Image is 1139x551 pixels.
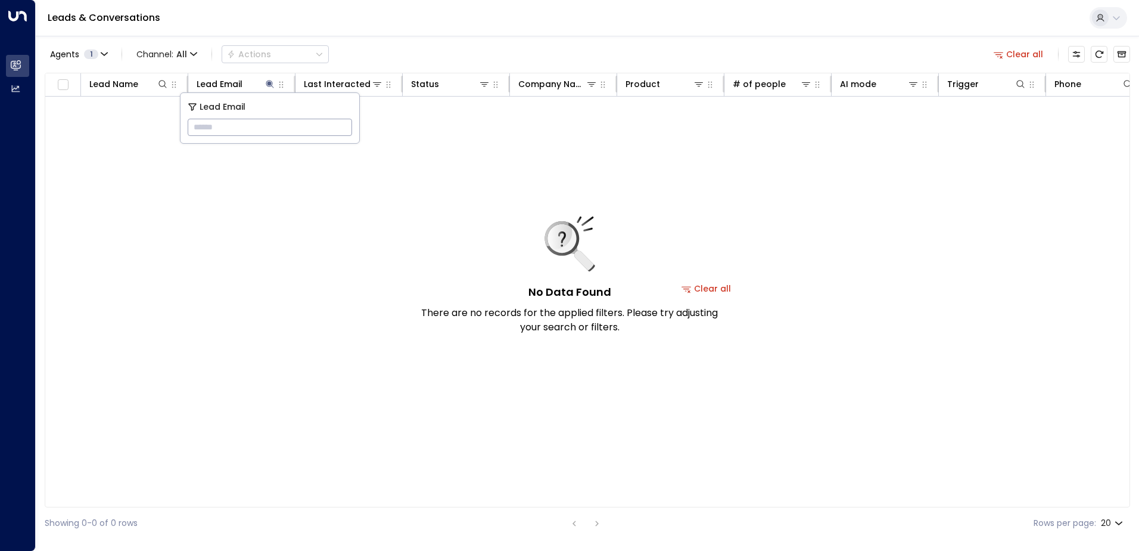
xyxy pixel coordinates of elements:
[625,77,705,91] div: Product
[222,45,329,63] div: Button group with a nested menu
[1068,46,1085,63] button: Customize
[132,46,202,63] button: Channel:All
[733,77,786,91] div: # of people
[518,77,597,91] div: Company Name
[89,77,138,91] div: Lead Name
[132,46,202,63] span: Channel:
[227,49,271,60] div: Actions
[200,100,245,114] span: Lead Email
[518,77,586,91] div: Company Name
[55,78,70,92] span: Toggle select all
[48,11,160,24] a: Leads & Conversations
[421,306,718,335] p: There are no records for the applied filters. Please try adjusting your search or filters.
[222,45,329,63] button: Actions
[411,77,439,91] div: Status
[304,77,371,91] div: Last Interacted
[1034,517,1096,530] label: Rows per page:
[733,77,812,91] div: # of people
[625,77,660,91] div: Product
[45,46,112,63] button: Agents1
[947,77,979,91] div: Trigger
[1101,515,1125,532] div: 20
[1091,46,1107,63] span: Refresh
[840,77,876,91] div: AI mode
[89,77,169,91] div: Lead Name
[197,77,242,91] div: Lead Email
[197,77,276,91] div: Lead Email
[528,284,611,300] h5: No Data Found
[1054,77,1134,91] div: Phone
[411,77,490,91] div: Status
[1054,77,1081,91] div: Phone
[304,77,383,91] div: Last Interacted
[989,46,1048,63] button: Clear all
[84,49,98,59] span: 1
[50,50,79,58] span: Agents
[947,77,1026,91] div: Trigger
[840,77,919,91] div: AI mode
[1113,46,1130,63] button: Archived Leads
[567,516,605,531] nav: pagination navigation
[176,49,187,59] span: All
[45,517,138,530] div: Showing 0-0 of 0 rows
